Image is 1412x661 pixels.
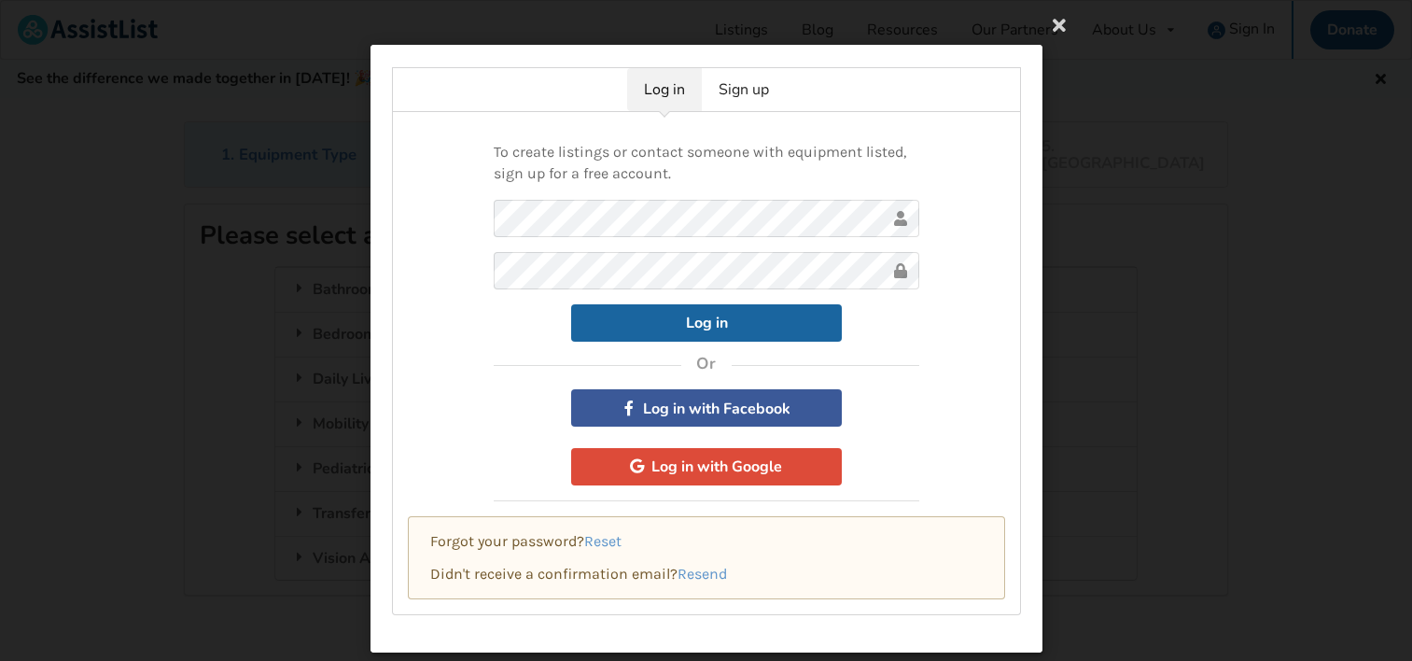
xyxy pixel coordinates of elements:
[584,532,622,550] a: Reset
[627,68,702,111] a: Log in
[430,564,983,585] p: Didn't receive a confirmation email?
[678,565,727,583] a: Resend
[571,448,842,485] button: Log in with Google
[696,354,717,374] h4: Or
[571,304,842,342] button: Log in
[494,142,919,185] p: To create listings or contact someone with equipment listed, sign up for a free account.
[571,389,842,427] button: Log in with Facebook
[430,531,983,553] p: Forgot your password?
[702,68,786,111] a: Sign up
